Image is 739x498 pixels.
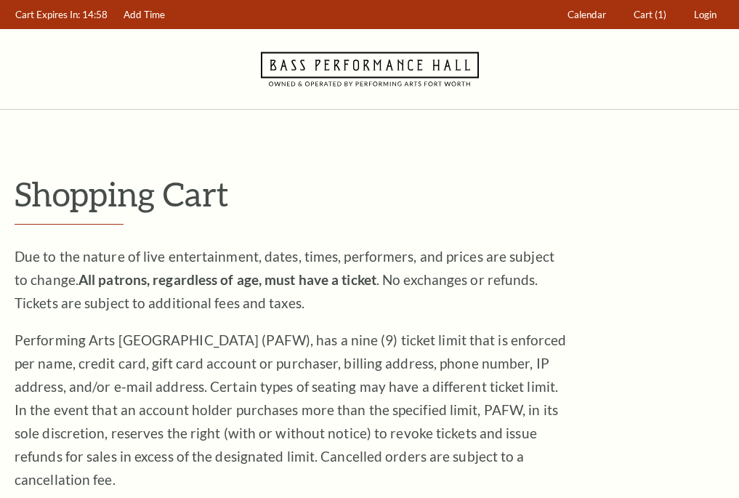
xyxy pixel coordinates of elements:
[15,329,567,491] p: Performing Arts [GEOGRAPHIC_DATA] (PAFW), has a nine (9) ticket limit that is enforced per name, ...
[655,9,666,20] span: (1)
[561,1,613,29] a: Calendar
[634,9,653,20] span: Cart
[15,175,724,212] p: Shopping Cart
[82,9,108,20] span: 14:58
[627,1,674,29] a: Cart (1)
[78,271,376,288] strong: All patrons, regardless of age, must have a ticket
[694,9,716,20] span: Login
[15,9,80,20] span: Cart Expires In:
[117,1,172,29] a: Add Time
[687,1,724,29] a: Login
[568,9,606,20] span: Calendar
[15,248,554,311] span: Due to the nature of live entertainment, dates, times, performers, and prices are subject to chan...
